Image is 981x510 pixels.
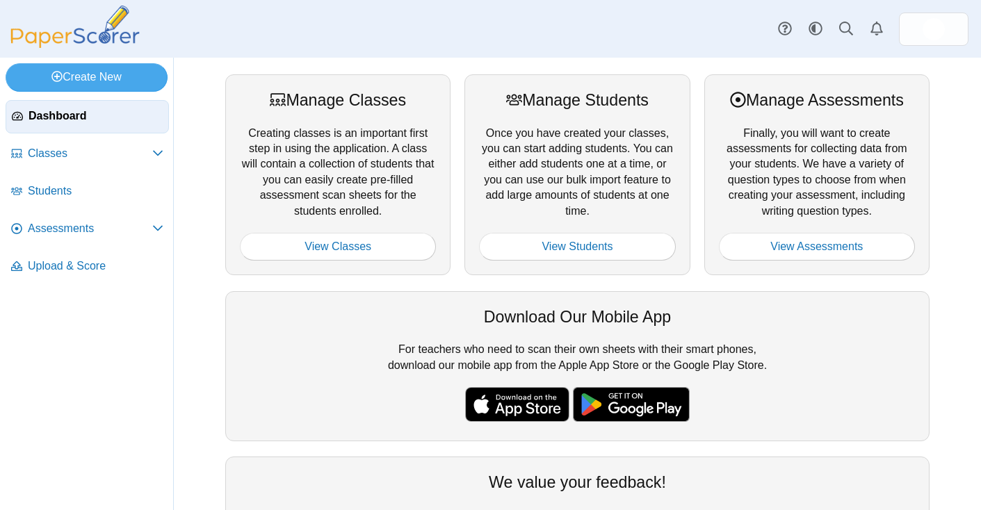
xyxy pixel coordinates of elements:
a: Create New [6,63,168,91]
div: Manage Students [479,89,675,111]
div: Once you have created your classes, you can start adding students. You can either add students on... [464,74,690,275]
a: Alerts [861,14,892,44]
span: Upload & Score [28,258,163,274]
a: Assessments [6,213,169,246]
div: Manage Classes [240,89,436,111]
a: Dashboard [6,100,169,133]
img: apple-store-badge.svg [465,387,569,422]
a: Students [6,175,169,208]
a: View Classes [240,233,436,261]
a: View Assessments [719,233,915,261]
a: PaperScorer [6,38,145,50]
span: Classes [28,146,152,161]
img: ps.08Dk8HiHb5BR1L0X [923,18,945,40]
img: google-play-badge.png [573,387,690,422]
span: Assessments [28,221,152,236]
a: ps.08Dk8HiHb5BR1L0X [899,13,968,46]
a: Classes [6,138,169,171]
div: For teachers who need to scan their own sheets with their smart phones, download our mobile app f... [225,291,930,441]
div: Finally, you will want to create assessments for collecting data from your students. We have a va... [704,74,930,275]
span: Dashboard [29,108,163,124]
img: PaperScorer [6,6,145,48]
span: Students [28,183,163,199]
span: Casey Shaffer [923,18,945,40]
div: Download Our Mobile App [240,306,915,328]
a: Upload & Score [6,250,169,283]
a: View Students [479,233,675,261]
div: We value your feedback! [240,471,915,493]
div: Creating classes is an important first step in using the application. A class will contain a coll... [225,74,451,275]
div: Manage Assessments [719,89,915,111]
